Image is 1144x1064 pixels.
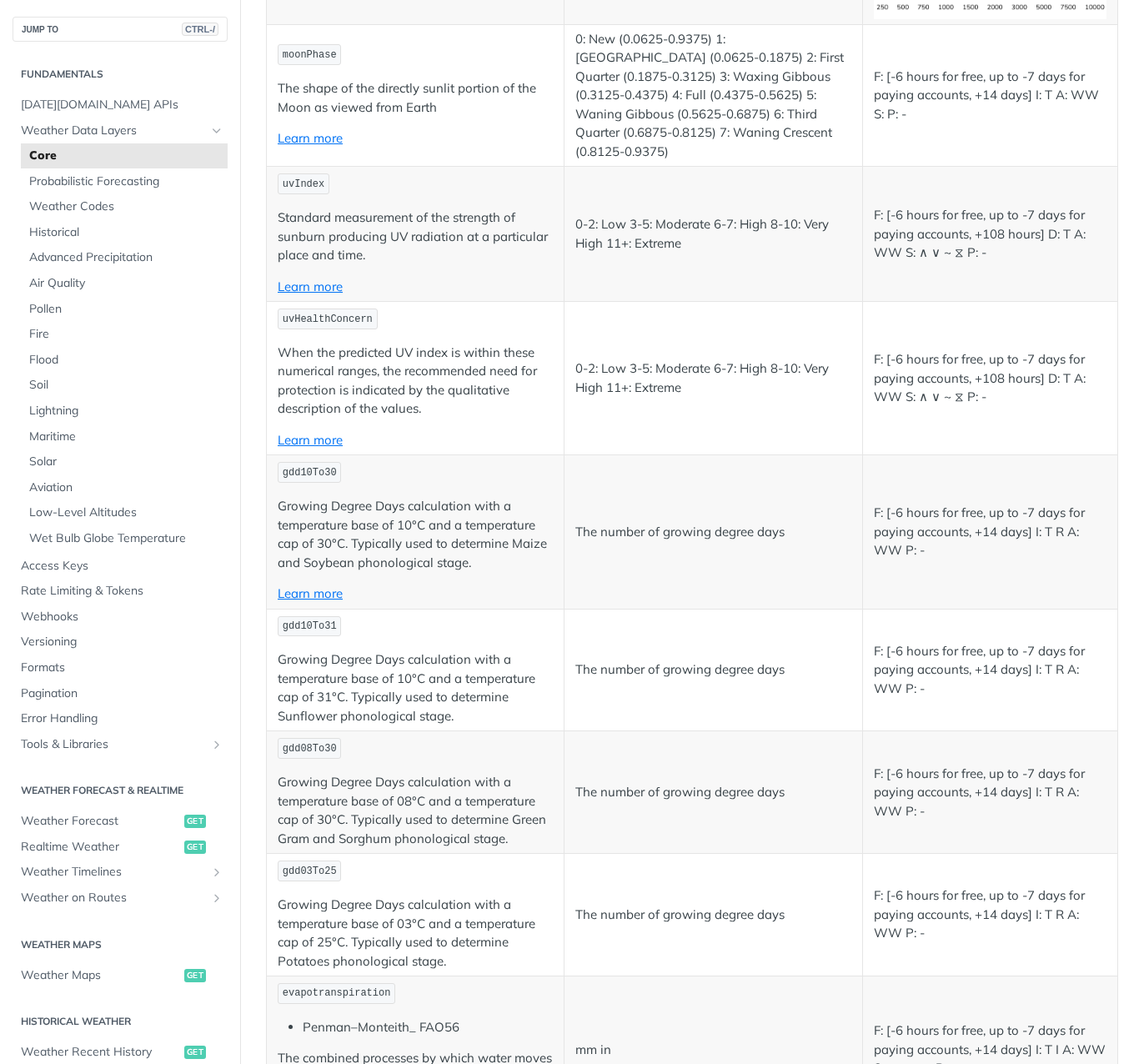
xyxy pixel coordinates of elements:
span: Solar [29,454,223,470]
p: Growing Degree Days calculation with a temperature base of 10°C and a temperature cap of 30°C. Ty... [278,497,553,572]
button: JUMP TOCTRL-/ [13,17,228,42]
a: Lightning [21,399,228,424]
span: Maritime [29,429,223,445]
p: Growing Degree Days calculation with a temperature base of 08°C and a temperature cap of 30°C. Ty... [278,773,553,848]
span: gdd10To31 [283,620,337,632]
p: F: [-6 hours for free, up to -7 days for paying accounts, +14 days] I: T A: WW S: P: - [874,68,1106,124]
span: uvIndex [283,178,324,190]
a: Formats [13,655,228,680]
span: get [184,969,206,982]
a: Rate Limiting & Tokens [13,579,228,604]
a: Tools & LibrariesShow subpages for Tools & Libraries [13,732,228,757]
h2: Historical Weather [13,1014,228,1029]
span: Low-Level Altitudes [29,504,223,521]
a: Weather TimelinesShow subpages for Weather Timelines [13,860,228,885]
p: mm in [575,1041,850,1060]
a: Learn more [278,130,343,146]
span: Weather on Routes [21,890,206,906]
p: Standard measurement of the strength of sunburn producing UV radiation at a particular place and ... [278,208,553,265]
span: CTRL-/ [182,23,218,36]
span: get [184,1046,206,1059]
span: get [184,841,206,854]
span: Weather Codes [29,198,223,215]
a: Fire [21,322,228,347]
span: gdd08To30 [283,743,337,755]
span: Tools & Libraries [21,736,206,753]
span: uvHealthConcern [283,314,373,325]
li: Penman–Monteith_ FAO56 [303,1018,553,1037]
a: [DATE][DOMAIN_NAME] APIs [13,93,228,118]
span: gdd10To30 [283,467,337,479]
a: Air Quality [21,271,228,296]
p: When the predicted UV index is within these numerical ranges, the recommended need for protection... [278,344,553,419]
span: Pollen [29,301,223,318]
a: Weather Mapsget [13,963,228,988]
button: Show subpages for Tools & Libraries [210,738,223,751]
a: Wet Bulb Globe Temperature [21,526,228,551]
a: Probabilistic Forecasting [21,169,228,194]
span: Aviation [29,479,223,496]
a: Core [21,143,228,168]
span: Core [29,148,223,164]
a: Low-Level Altitudes [21,500,228,525]
span: Weather Forecast [21,813,180,830]
button: Show subpages for Weather on Routes [210,891,223,905]
a: Weather Forecastget [13,809,228,834]
p: 0: New (0.0625-0.9375) 1: [GEOGRAPHIC_DATA] (0.0625-0.1875) 2: First Quarter (0.1875-0.3125) 3: W... [575,30,850,162]
a: Solar [21,449,228,474]
a: Error Handling [13,706,228,731]
p: F: [-6 hours for free, up to -7 days for paying accounts, +108 hours] D: T A: WW S: ∧ ∨ ~ ⧖ P: - [874,350,1106,407]
span: Soil [29,377,223,394]
a: Learn more [278,585,343,601]
span: Formats [21,660,223,676]
a: Weather Data LayersHide subpages for Weather Data Layers [13,118,228,143]
a: Weather Codes [21,194,228,219]
p: F: [-6 hours for free, up to -7 days for paying accounts, +108 hours] D: T A: WW S: ∧ ∨ ~ ⧖ P: - [874,206,1106,263]
span: Error Handling [21,710,223,727]
span: Rate Limiting & Tokens [21,583,223,600]
span: get [184,815,206,828]
p: The number of growing degree days [575,906,850,925]
span: Pagination [21,685,223,702]
p: F: [-6 hours for free, up to -7 days for paying accounts, +14 days] I: T R A: WW P: - [874,765,1106,821]
span: Weather Maps [21,967,180,984]
a: Advanced Precipitation [21,245,228,270]
p: 0-2: Low 3-5: Moderate 6-7: High 8-10: Very High 11+: Extreme [575,215,850,253]
a: Realtime Weatherget [13,835,228,860]
a: Pollen [21,297,228,322]
p: The number of growing degree days [575,783,850,802]
span: Fire [29,326,223,343]
button: Hide subpages for Weather Data Layers [210,124,223,138]
span: Advanced Precipitation [29,249,223,266]
p: F: [-6 hours for free, up to -7 days for paying accounts, +14 days] I: T R A: WW P: - [874,642,1106,699]
p: The number of growing degree days [575,660,850,680]
h2: Weather Maps [13,937,228,952]
span: Versioning [21,634,223,650]
p: F: [-6 hours for free, up to -7 days for paying accounts, +14 days] I: T R A: WW P: - [874,504,1106,560]
span: Access Keys [21,558,223,575]
a: Learn more [278,432,343,448]
a: Access Keys [13,554,228,579]
h2: Weather Forecast & realtime [13,783,228,798]
span: Historical [29,224,223,241]
span: Probabilistic Forecasting [29,173,223,190]
a: Weather on RoutesShow subpages for Weather on Routes [13,886,228,911]
span: Wet Bulb Globe Temperature [29,530,223,547]
p: Growing Degree Days calculation with a temperature base of 03°C and a temperature cap of 25°C. Ty... [278,896,553,971]
a: Versioning [13,630,228,655]
a: Learn more [278,279,343,294]
span: evapotranspiration [283,987,391,999]
span: Realtime Weather [21,839,180,856]
span: Lightning [29,403,223,419]
span: Air Quality [29,275,223,292]
p: 0-2: Low 3-5: Moderate 6-7: High 8-10: Very High 11+: Extreme [575,359,850,397]
p: The shape of the directly sunlit portion of the Moon as viewed from Earth [278,79,553,117]
span: [DATE][DOMAIN_NAME] APIs [21,97,223,113]
a: Aviation [21,475,228,500]
p: F: [-6 hours for free, up to -7 days for paying accounts, +14 days] I: T R A: WW P: - [874,886,1106,943]
p: The number of growing degree days [575,523,850,542]
span: moonPhase [283,49,337,61]
a: Maritime [21,424,228,449]
button: Show subpages for Weather Timelines [210,866,223,879]
span: Weather Timelines [21,864,206,881]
